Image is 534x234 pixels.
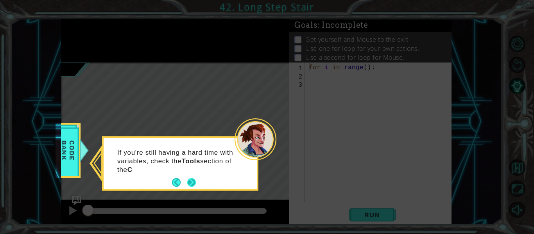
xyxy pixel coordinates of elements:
strong: Tools [181,157,200,165]
p: If you're still having a hard time with variables, check the section of the [117,148,234,174]
strong: C [127,166,133,173]
button: Back [172,178,187,187]
span: Code Bank [58,128,78,173]
button: Next [187,178,196,187]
